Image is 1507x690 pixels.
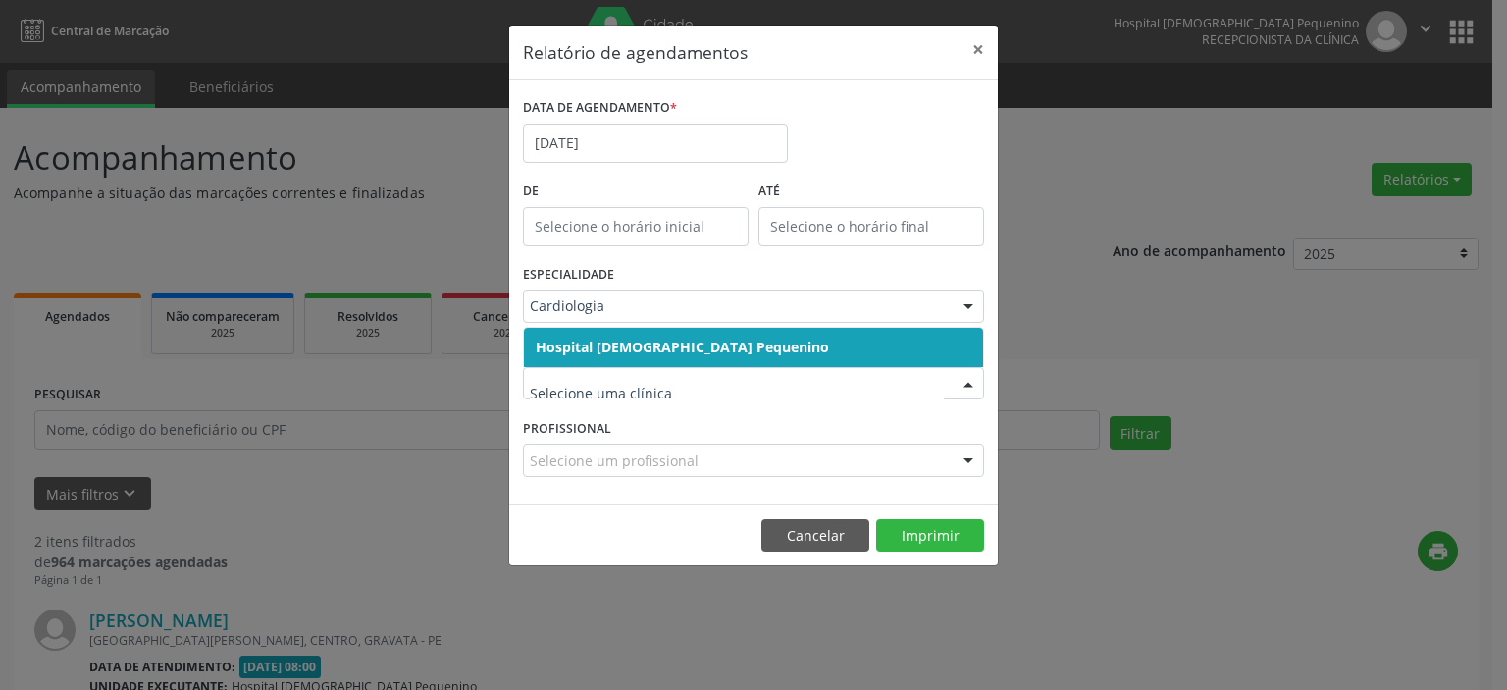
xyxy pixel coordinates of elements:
[959,26,998,74] button: Close
[523,177,749,207] label: De
[523,260,614,291] label: ESPECIALIDADE
[523,207,749,246] input: Selecione o horário inicial
[523,93,677,124] label: DATA DE AGENDAMENTO
[530,451,699,471] span: Selecione um profissional
[758,207,984,246] input: Selecione o horário final
[758,177,984,207] label: ATÉ
[530,374,944,413] input: Selecione uma clínica
[530,296,944,316] span: Cardiologia
[761,519,869,553] button: Cancelar
[523,124,788,163] input: Selecione uma data ou intervalo
[523,39,748,65] h5: Relatório de agendamentos
[536,338,829,356] span: Hospital [DEMOGRAPHIC_DATA] Pequenino
[876,519,984,553] button: Imprimir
